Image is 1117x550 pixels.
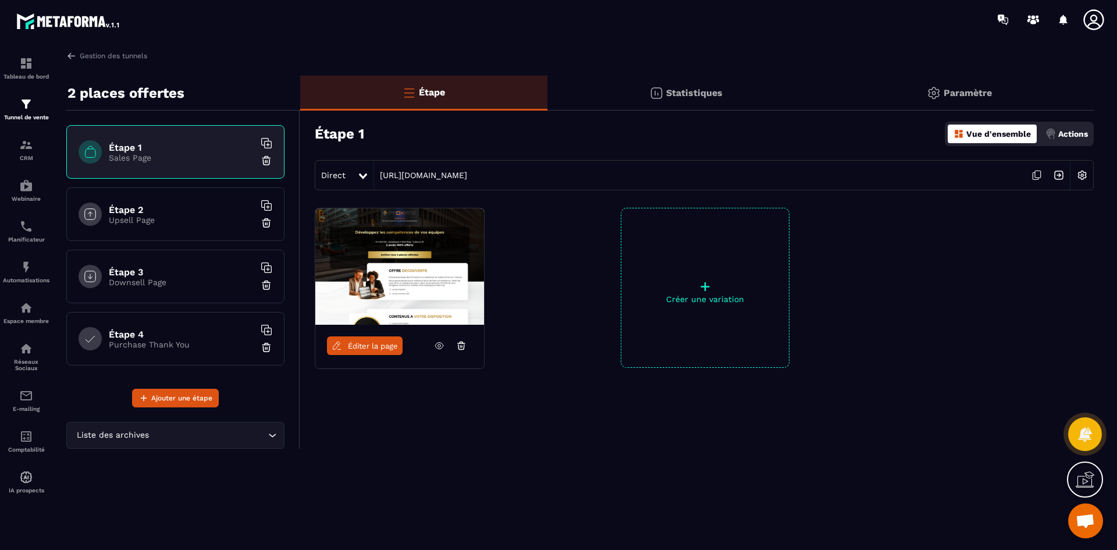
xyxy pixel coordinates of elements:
img: social-network [19,342,33,356]
a: formationformationTunnel de vente [3,88,49,129]
a: accountantaccountantComptabilité [3,421,49,462]
a: Ouvrir le chat [1068,503,1103,538]
img: stats.20deebd0.svg [649,86,663,100]
a: Éditer la page [327,336,403,355]
a: formationformationTableau de bord [3,48,49,88]
img: image [315,208,484,325]
img: formation [19,138,33,152]
a: automationsautomationsAutomatisations [3,251,49,292]
p: + [621,278,789,294]
img: email [19,389,33,403]
img: arrow-next.bcc2205e.svg [1048,164,1070,186]
img: scheduler [19,219,33,233]
img: trash [261,342,272,353]
img: setting-gr.5f69749f.svg [927,86,941,100]
a: emailemailE-mailing [3,380,49,421]
h6: Étape 3 [109,267,254,278]
p: Réseaux Sociaux [3,359,49,371]
p: Vue d'ensemble [966,129,1031,139]
span: Direct [321,171,346,180]
p: Espace membre [3,318,49,324]
img: arrow [66,51,77,61]
img: accountant [19,430,33,443]
img: automations [19,470,33,484]
img: trash [261,279,272,291]
p: CRM [3,155,49,161]
img: trash [261,155,272,166]
h6: Étape 2 [109,204,254,215]
img: logo [16,10,121,31]
img: formation [19,97,33,111]
img: automations [19,179,33,193]
img: actions.d6e523a2.png [1045,129,1056,139]
img: bars-o.4a397970.svg [402,86,416,100]
input: Search for option [151,429,265,442]
p: E-mailing [3,406,49,412]
h3: Étape 1 [315,126,364,142]
h6: Étape 4 [109,329,254,340]
p: Paramètre [944,87,992,98]
div: Search for option [66,422,284,449]
a: automationsautomationsWebinaire [3,170,49,211]
img: formation [19,56,33,70]
p: Créer une variation [621,294,789,304]
p: Planificateur [3,236,49,243]
p: Tunnel de vente [3,114,49,120]
p: Comptabilité [3,446,49,453]
button: Ajouter une étape [132,389,219,407]
a: Gestion des tunnels [66,51,147,61]
p: Webinaire [3,196,49,202]
p: Sales Page [109,153,254,162]
p: Downsell Page [109,278,254,287]
img: dashboard-orange.40269519.svg [954,129,964,139]
p: IA prospects [3,487,49,494]
p: Upsell Page [109,215,254,225]
p: Statistiques [666,87,723,98]
p: Tableau de bord [3,73,49,80]
img: automations [19,260,33,274]
p: 2 places offertes [67,81,184,105]
span: Liste des archives [74,429,151,442]
a: schedulerschedulerPlanificateur [3,211,49,251]
span: Éditer la page [348,342,398,350]
p: Étape [419,87,445,98]
p: Purchase Thank You [109,340,254,349]
img: automations [19,301,33,315]
p: Automatisations [3,277,49,283]
img: trash [261,217,272,229]
a: [URL][DOMAIN_NAME] [374,171,467,180]
h6: Étape 1 [109,142,254,153]
span: Ajouter une étape [151,392,212,404]
p: Actions [1058,129,1088,139]
a: social-networksocial-networkRéseaux Sociaux [3,333,49,380]
a: automationsautomationsEspace membre [3,292,49,333]
a: formationformationCRM [3,129,49,170]
img: setting-w.858f3a88.svg [1071,164,1093,186]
